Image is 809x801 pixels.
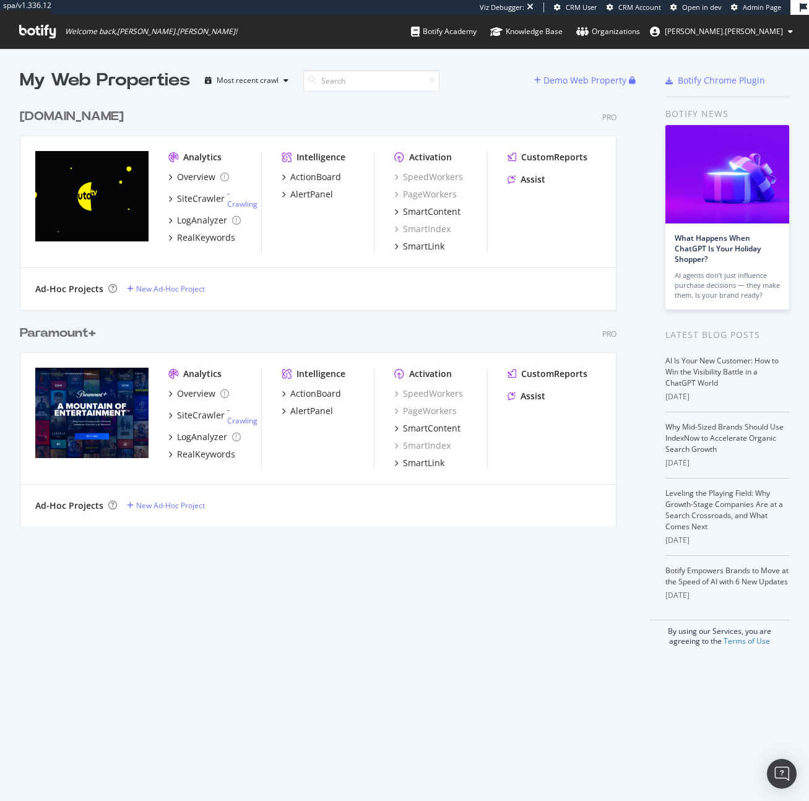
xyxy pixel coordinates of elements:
div: [DATE] [665,391,789,402]
a: Terms of Use [724,636,770,646]
div: AlertPanel [290,188,333,201]
div: SiteCrawler [177,409,225,422]
div: Ad-Hoc Projects [35,500,103,512]
a: SmartIndex [394,223,451,235]
button: [PERSON_NAME].[PERSON_NAME] [640,22,803,41]
div: Botify Chrome Plugin [678,74,765,87]
a: Open in dev [670,2,722,12]
div: Analytics [183,151,222,163]
a: SpeedWorkers [394,388,463,400]
a: Knowledge Base [490,15,563,48]
a: Assist [508,173,545,186]
div: SmartContent [403,206,461,218]
a: LogAnalyzer [168,214,241,227]
a: New Ad-Hoc Project [127,500,205,511]
div: By using our Services, you are agreeing to the [650,620,789,646]
a: Botify Empowers Brands to Move at the Speed of AI with 6 New Updates [665,565,789,587]
div: - [227,188,261,209]
div: LogAnalyzer [177,214,227,227]
a: RealKeywords [168,448,235,461]
a: SiteCrawler- Crawling [168,405,261,426]
a: Crawling [227,415,257,426]
input: Search [303,70,439,92]
a: Paramount+ [20,324,101,342]
img: pluto.tv [35,151,149,241]
a: Botify Academy [411,15,477,48]
div: Overview [177,171,215,183]
a: [DOMAIN_NAME] [20,108,129,126]
div: Activation [409,368,452,380]
a: ActionBoard [282,388,341,400]
div: CustomReports [521,151,587,163]
div: Viz Debugger: [480,2,524,12]
div: SmartIndex [394,439,451,452]
a: Leveling the Playing Field: Why Growth-Stage Companies Are at a Search Crossroads, and What Comes... [665,488,783,532]
a: Assist [508,390,545,402]
a: Botify Chrome Plugin [665,74,765,87]
a: PageWorkers [394,188,457,201]
div: Organizations [576,25,640,38]
div: SmartLink [403,240,444,253]
a: CustomReports [508,368,587,380]
div: ActionBoard [290,388,341,400]
a: PageWorkers [394,405,457,417]
span: Open in dev [682,2,722,12]
span: CRM User [566,2,597,12]
img: www.paramountplus.com [35,368,149,458]
div: Latest Blog Posts [665,328,789,342]
div: [DOMAIN_NAME] [20,108,124,126]
div: SiteCrawler [177,193,225,205]
div: Pro [602,329,616,339]
span: Admin Page [743,2,781,12]
div: grid [20,93,626,526]
div: New Ad-Hoc Project [136,500,205,511]
div: AlertPanel [290,405,333,417]
div: CustomReports [521,368,587,380]
a: CustomReports [508,151,587,163]
div: Paramount+ [20,324,96,342]
div: Activation [409,151,452,163]
img: What Happens When ChatGPT Is Your Holiday Shopper? [665,125,789,223]
div: RealKeywords [177,448,235,461]
button: Most recent crawl [200,71,293,90]
div: AI agents don’t just influence purchase decisions — they make them. Is your brand ready? [675,271,780,300]
a: AI Is Your New Customer: How to Win the Visibility Battle in a ChatGPT World [665,355,779,388]
button: Demo Web Property [534,71,629,90]
div: RealKeywords [177,232,235,244]
div: Open Intercom Messenger [767,759,797,789]
a: Overview [168,171,229,183]
span: CRM Account [618,2,661,12]
a: Demo Web Property [534,75,629,85]
div: SmartContent [403,422,461,435]
a: Crawling [227,199,257,209]
a: CRM Account [607,2,661,12]
div: Botify news [665,107,789,121]
div: Demo Web Property [543,74,626,87]
div: Ad-Hoc Projects [35,283,103,295]
div: Analytics [183,368,222,380]
a: Overview [168,388,229,400]
a: Admin Page [731,2,781,12]
div: - [227,405,261,426]
div: New Ad-Hoc Project [136,284,205,294]
a: AlertPanel [282,405,333,417]
a: SmartLink [394,240,444,253]
a: SpeedWorkers [394,171,463,183]
div: Most recent crawl [217,77,279,84]
a: Organizations [576,15,640,48]
div: ActionBoard [290,171,341,183]
a: New Ad-Hoc Project [127,284,205,294]
a: RealKeywords [168,232,235,244]
div: Assist [521,390,545,402]
a: AlertPanel [282,188,333,201]
div: [DATE] [665,590,789,601]
div: [DATE] [665,535,789,546]
a: LogAnalyzer [168,431,241,443]
a: CRM User [554,2,597,12]
a: SiteCrawler- Crawling [168,188,261,209]
a: Why Mid-Sized Brands Should Use IndexNow to Accelerate Organic Search Growth [665,422,784,454]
